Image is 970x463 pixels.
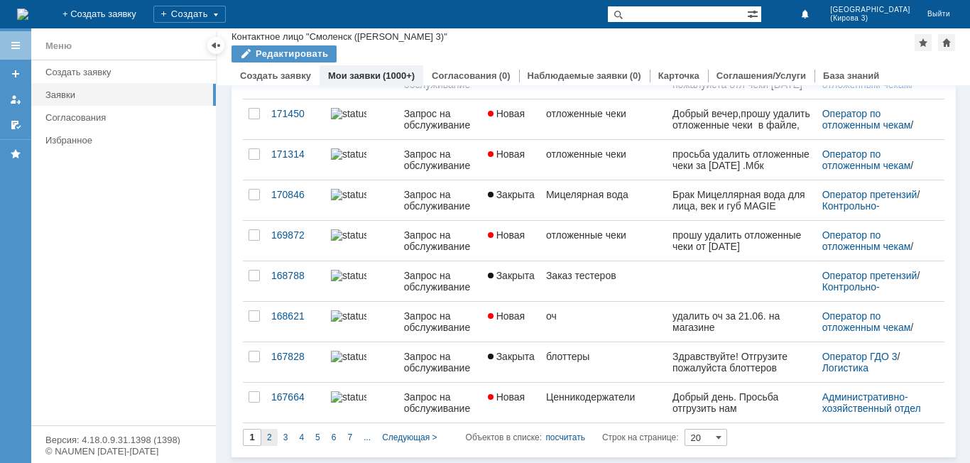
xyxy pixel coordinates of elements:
[325,221,398,261] a: statusbar-0 (1).png
[17,9,28,20] a: Перейти на домашнюю страницу
[271,310,320,322] div: 168621
[546,229,661,241] div: отложенные чеки
[499,70,511,81] div: (0)
[45,135,192,146] div: Избранное
[328,70,381,81] a: Мои заявки
[404,108,476,131] div: Запрос на обслуживание
[488,148,525,160] span: Новая
[266,180,325,220] a: 170846
[540,221,667,261] a: отложенные чеки
[325,99,398,139] a: statusbar-60 (1).png
[822,148,927,171] div: /
[398,99,482,139] a: Запрос на обслуживание
[482,261,540,301] a: Закрыта
[40,84,213,106] a: Заявки
[540,180,667,220] a: Мицелярная вода
[540,302,667,342] a: оч
[404,189,476,212] div: Запрос на обслуживание
[630,70,641,81] div: (0)
[540,342,667,382] a: блоттеры
[325,261,398,301] a: statusbar-100 (1).png
[331,108,366,119] img: statusbar-60 (1).png
[488,351,535,362] span: Закрыта
[488,310,525,322] span: Новая
[545,429,585,446] div: посчитать
[331,391,366,403] img: statusbar-0 (1).png
[271,391,320,403] div: 167664
[398,383,482,423] a: Запрос на обслуживание
[266,383,325,423] a: 167664
[546,351,661,362] div: блоттеры
[528,70,628,81] a: Наблюдаемые заявки
[347,432,352,442] span: 7
[398,302,482,342] a: Запрос на обслуживание
[482,302,540,342] a: Новая
[822,351,898,362] a: Оператор ГДО 3
[546,270,661,281] div: Заказ тестеров
[938,34,955,51] div: Сделать домашней страницей
[4,62,27,85] a: Создать заявку
[466,429,679,446] i: Строк на странице:
[404,148,476,171] div: Запрос на обслуживание
[822,108,927,131] div: /
[482,140,540,180] a: Новая
[822,229,927,252] div: /
[325,180,398,220] a: statusbar-100 (1).png
[315,432,320,442] span: 5
[267,432,272,442] span: 2
[17,9,28,20] img: logo
[266,140,325,180] a: 171314
[153,6,226,23] div: Создать
[540,383,667,423] a: Ценникодержатели
[231,31,447,42] div: Контактное лицо "Смоленск ([PERSON_NAME] 3)"
[325,342,398,382] a: statusbar-100 (1).png
[331,148,366,160] img: statusbar-60 (1).png
[331,310,366,322] img: statusbar-0 (1).png
[398,180,482,220] a: Запрос на обслуживание
[482,383,540,423] a: Новая
[45,89,207,100] div: Заявки
[822,229,911,252] a: Оператор по отложенным чекам
[271,229,320,241] div: 169872
[546,108,661,119] div: отложенные чеки
[658,70,699,81] a: Карточка
[45,112,207,123] div: Согласования
[488,229,525,241] span: Новая
[266,99,325,139] a: 171450
[432,70,497,81] a: Согласования
[822,200,912,223] a: Контрольно-ревизионный отдел
[822,281,912,304] a: Контрольно-ревизионный отдел
[482,99,540,139] a: Новая
[40,61,213,83] a: Создать заявку
[45,447,202,456] div: © NAUMEN [DATE]-[DATE]
[546,148,661,160] div: отложенные чеки
[716,70,806,81] a: Соглашения/Услуги
[40,107,213,129] a: Согласования
[266,261,325,301] a: 168788
[822,362,868,374] a: Логистика
[266,342,325,382] a: 167828
[331,189,366,200] img: statusbar-100 (1).png
[382,432,437,442] span: Следующая >
[398,261,482,301] a: Запрос на обслуживание
[240,70,311,81] a: Создать заявку
[207,37,224,54] div: Скрыть меню
[488,270,535,281] span: Закрыта
[540,99,667,139] a: отложенные чеки
[482,180,540,220] a: Закрыта
[822,148,911,171] a: Оператор по отложенным чекам
[546,189,661,200] div: Мицелярная вода
[822,108,911,131] a: Оператор по отложенным чекам
[325,383,398,423] a: statusbar-0 (1).png
[266,302,325,342] a: 168621
[331,351,366,362] img: statusbar-100 (1).png
[822,391,921,414] a: Административно-хозяйственный отдел
[830,14,910,23] span: (Кирова 3)
[822,189,927,212] div: /
[45,38,72,55] div: Меню
[398,342,482,382] a: Запрос на обслуживание
[488,391,525,403] span: Новая
[271,351,320,362] div: 167828
[331,270,366,281] img: statusbar-100 (1).png
[822,351,927,374] div: /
